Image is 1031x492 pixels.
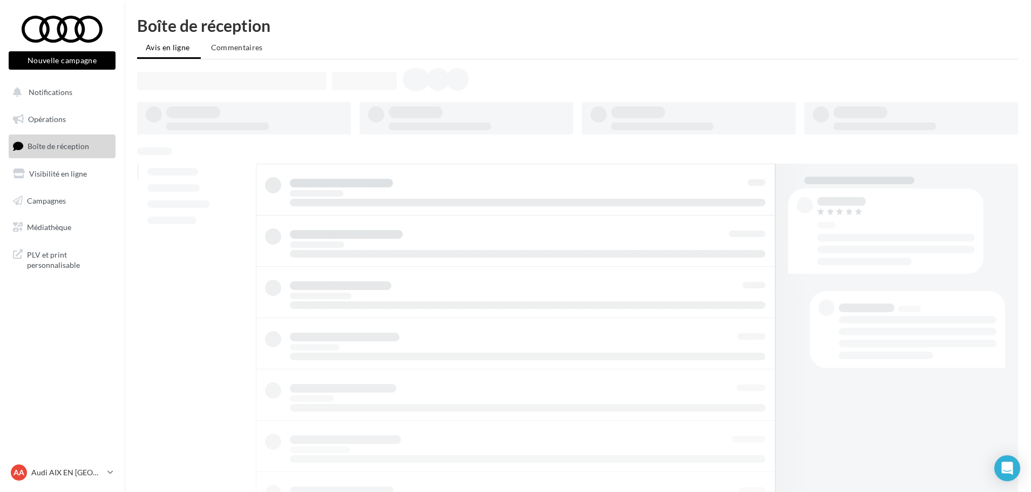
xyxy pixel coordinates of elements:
[6,216,118,239] a: Médiathèque
[28,114,66,124] span: Opérations
[994,455,1020,481] div: Open Intercom Messenger
[6,190,118,212] a: Campagnes
[29,169,87,178] span: Visibilité en ligne
[27,196,66,205] span: Campagnes
[27,247,111,271] span: PLV et print personnalisable
[13,467,24,478] span: AA
[6,81,113,104] button: Notifications
[27,223,71,232] span: Médiathèque
[6,134,118,158] a: Boîte de réception
[6,108,118,131] a: Opérations
[137,17,1018,33] div: Boîte de réception
[28,141,89,151] span: Boîte de réception
[9,462,116,483] a: AA Audi AIX EN [GEOGRAPHIC_DATA]
[211,43,263,52] span: Commentaires
[6,163,118,185] a: Visibilité en ligne
[6,243,118,275] a: PLV et print personnalisable
[31,467,103,478] p: Audi AIX EN [GEOGRAPHIC_DATA]
[9,51,116,70] button: Nouvelle campagne
[29,87,72,97] span: Notifications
